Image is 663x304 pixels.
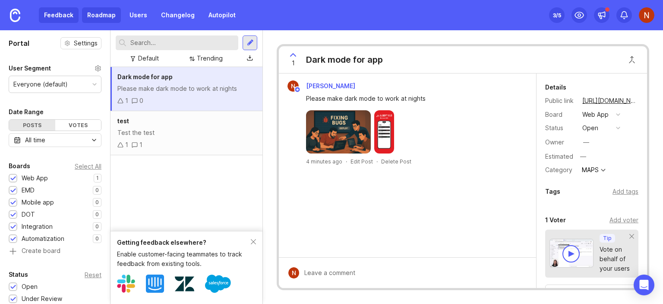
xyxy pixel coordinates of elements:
div: Edit Post [350,158,373,165]
a: [URL][DOMAIN_NAME] [580,95,638,106]
div: Date Range [9,107,44,117]
div: — [578,151,589,162]
div: Enable customer-facing teammates to track feedback from existing tools. [117,250,251,269]
div: Select All [75,164,101,169]
div: Details [545,82,566,93]
div: Dark mode for app [306,54,383,66]
a: Roadmap [82,7,121,23]
div: 1 [139,140,142,150]
div: Board [545,110,575,119]
span: 1 [292,58,295,68]
p: 0 [95,235,99,242]
a: Create board [9,248,101,256]
div: Web App [22,173,48,183]
div: Category [545,165,575,175]
div: Posts [9,120,55,131]
div: All time [25,135,45,145]
div: EMD [22,186,35,195]
div: · [346,158,347,165]
a: testTest the test11 [110,111,262,155]
div: Estimated [545,154,573,160]
img: https://canny-assets.io/images/e6129f8e1b0fc810031d8b153e434e99.png [374,110,394,154]
img: Canny Home [10,9,20,22]
p: 0 [95,223,99,230]
div: Please make dark mode to work at nights [306,94,519,103]
span: [PERSON_NAME] [306,82,355,90]
div: 1 [125,96,128,106]
div: Trending [197,54,223,63]
div: Mobile app [22,198,54,207]
img: Naufal Vagapov [639,7,654,23]
img: Salesforce logo [205,271,231,297]
p: 0 [95,211,99,218]
div: MAPS [582,167,599,173]
p: Tip [603,235,612,242]
img: Intercom logo [146,275,164,293]
div: 1 Voter [545,215,566,225]
div: Open [22,282,38,291]
p: 1 [96,175,99,182]
div: Please make dark mode to work at nights [117,84,256,93]
div: Web App [582,110,609,119]
a: 4 minutes ago [306,158,342,165]
div: Votes [55,120,101,131]
div: Vote on behalf of your users [600,245,630,273]
a: Users [124,7,152,23]
div: 3 /5 [553,9,561,21]
img: https://canny-assets.io/images/d75c6058d7189f092a5759b2a70417f7.png [306,110,371,154]
div: Test the test [117,128,256,138]
h1: Portal [9,38,29,48]
div: open [582,123,598,133]
a: Dark mode for appPlease make dark mode to work at nights10 [110,67,262,111]
div: Status [545,123,575,133]
img: Naufal Vagapov [288,267,300,278]
input: Search... [130,38,235,48]
img: Naufal Vagapov [287,80,299,92]
div: 0 [139,96,143,106]
img: member badge [294,86,301,93]
img: video-thumbnail-vote-d41b83416815613422e2ca741bf692cc.jpg [549,239,594,268]
div: Reset [85,272,101,277]
div: Public link [545,96,575,106]
img: Zendesk logo [175,274,194,294]
a: Changelog [156,7,200,23]
div: Owner [545,138,575,147]
button: Settings [60,37,101,49]
div: DOT [22,210,35,219]
div: · [376,158,378,165]
button: Close button [623,51,641,68]
a: Autopilot [203,7,241,23]
div: Default [138,54,159,63]
div: Add tags [612,187,638,196]
div: Open Intercom Messenger [634,275,654,295]
span: Dark mode for app [117,73,173,80]
div: Getting feedback elsewhere? [117,238,251,247]
div: Add voter [609,215,638,225]
div: 1 [125,140,128,150]
span: Settings [74,39,98,48]
div: Integration [22,222,53,231]
div: User Segment [9,63,51,74]
span: test [117,117,129,125]
div: Under Review [22,294,62,304]
div: Boards [9,161,30,171]
div: Everyone (default) [13,80,68,89]
p: 0 [95,199,99,206]
img: Slack logo [117,275,135,293]
div: Tags [545,186,560,197]
div: Automatization [22,234,64,243]
div: — [583,138,589,147]
button: 3/5 [549,7,565,23]
svg: toggle icon [87,137,101,144]
a: Naufal Vagapov[PERSON_NAME] [282,80,362,92]
div: Status [9,269,28,280]
p: 0 [95,187,99,194]
div: Delete Post [381,158,411,165]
